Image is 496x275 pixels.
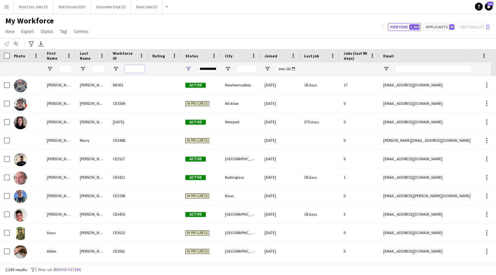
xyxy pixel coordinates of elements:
button: Site School 2025 [53,0,91,13]
div: Abbie [43,242,76,260]
span: View [5,28,15,34]
div: 0 [340,113,379,131]
img: Aaron Smyth [14,208,27,222]
div: [DATE] [261,187,300,205]
div: CE3615 [109,224,148,242]
div: Newtownabbey [221,76,261,94]
span: Email [383,53,394,58]
div: Naas [221,187,261,205]
a: Comms [71,27,91,36]
img: Abbie Cullen [14,245,27,259]
div: [DATE] [109,113,148,131]
span: Active [185,212,206,217]
div: [PERSON_NAME] [76,150,109,168]
span: 2,269 [409,24,419,30]
button: Remove filters [52,266,82,273]
div: Wicklow [221,94,261,112]
div: Westport [221,113,261,131]
div: Marry [76,131,109,149]
img: Aaron Ledwith [14,116,27,129]
div: [PERSON_NAME] [76,187,109,205]
div: [PERSON_NAME] [43,113,76,131]
img: Aaron Sharpe [14,190,27,203]
input: Joined Filter Input [276,65,296,73]
span: City [225,53,232,58]
button: Open Filter Menu [264,66,270,72]
input: Workforce ID Filter Input [125,65,144,73]
div: 1 [340,168,379,186]
div: 375 days [300,113,340,131]
div: [PERSON_NAME] [43,131,76,149]
div: 18 days [300,205,340,223]
div: [GEOGRAPHIC_DATA] [221,205,261,223]
div: 17 [340,76,379,94]
span: First Name [47,51,64,61]
span: Active [185,120,206,125]
span: In progress [185,230,209,235]
button: Everyone2,269 [388,23,421,31]
button: Open Filter Menu [113,66,119,72]
div: [PERSON_NAME] [76,76,109,94]
span: 1 filter set [35,267,52,272]
div: [GEOGRAPHIC_DATA] 8 [221,224,261,242]
img: Aayu Kumar [14,227,27,240]
span: Tag [60,28,67,34]
div: CE2527 [109,150,148,168]
input: First Name Filter Input [59,65,72,73]
div: CE3436 [109,205,148,223]
div: NE001 [109,76,148,94]
span: 90 [449,24,454,30]
span: In progress [185,194,209,199]
div: 0 [340,94,379,112]
img: Aaron Paul [14,171,27,185]
div: Baltinglass [221,168,261,186]
input: City Filter Input [237,65,257,73]
span: 113 [487,2,493,6]
div: [GEOGRAPHIC_DATA] [221,242,261,260]
span: In progress [185,101,209,106]
div: Aayu [43,224,76,242]
input: Last Name Filter Input [92,65,105,73]
div: 0 [340,131,379,149]
div: [PERSON_NAME] [76,242,109,260]
button: Open Filter Menu [185,66,191,72]
span: Last job [304,53,319,58]
div: [DATE] [261,150,300,168]
img: Aaron Cleary [14,79,27,92]
a: View [3,27,17,36]
span: Active [185,83,206,88]
a: 113 [485,3,493,11]
span: Active [185,175,206,180]
div: 28 days [300,168,340,186]
a: Status [38,27,56,36]
a: Export [18,27,37,36]
button: Nord Jobs 25 [131,0,163,13]
span: Status [41,28,53,34]
button: Open Filter Menu [80,66,86,72]
div: [DATE] [261,76,300,94]
div: [PERSON_NAME] [76,168,109,186]
span: Status [185,53,198,58]
button: Paid Clan Jobs 25 [14,0,53,13]
div: 3 [340,205,379,223]
div: 0 [340,242,379,260]
div: 0 [340,150,379,168]
app-action-btn: Advanced filters [27,40,35,48]
div: [PERSON_NAME] [43,76,76,94]
img: Aaron Crinnion [14,98,27,111]
button: Open Filter Menu [47,66,53,72]
div: [PERSON_NAME] [43,187,76,205]
div: [DATE] [261,113,300,131]
div: [DATE] [261,224,300,242]
div: [DATE] [261,131,300,149]
span: In progress [185,249,209,254]
div: [PERSON_NAME] [43,205,76,223]
div: 18 days [300,76,340,94]
div: [PERSON_NAME] [76,205,109,223]
button: Open Filter Menu [383,66,389,72]
app-action-btn: Export XLSX [37,40,45,48]
div: [PERSON_NAME] [43,94,76,112]
a: Tag [57,27,70,36]
span: Joined [264,53,277,58]
div: CE3422 [109,168,148,186]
